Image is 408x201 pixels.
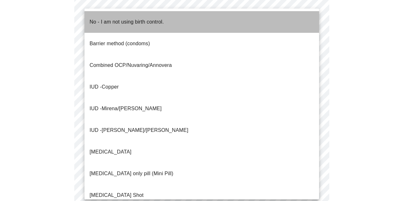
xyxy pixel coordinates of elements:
span: IUD - [90,127,102,133]
p: [PERSON_NAME]/[PERSON_NAME] [90,126,188,134]
span: Mirena/[PERSON_NAME] [102,106,162,111]
p: [MEDICAL_DATA] [90,148,131,156]
p: Copper [90,83,119,91]
p: Combined OCP/Nuvaring/Annovera [90,61,172,69]
p: [MEDICAL_DATA] Shot [90,191,143,199]
p: IUD - [90,105,162,112]
p: Barrier method (condoms) [90,40,150,47]
p: [MEDICAL_DATA] only pill (Mini Pill) [90,170,173,177]
p: No - I am not using birth control. [90,18,164,26]
span: IUD - [90,84,102,90]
